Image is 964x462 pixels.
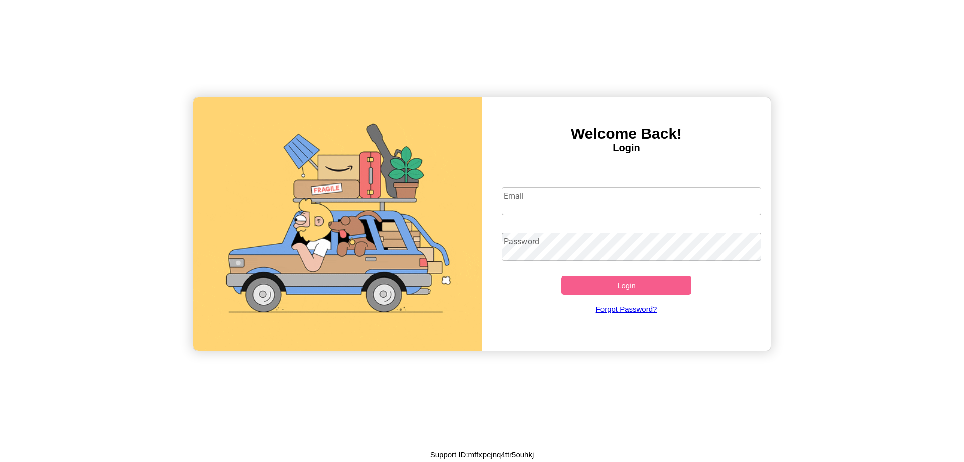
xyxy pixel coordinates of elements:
h3: Welcome Back! [482,125,771,142]
p: Support ID: mffxpejnq4ttr5ouhkj [430,448,534,461]
img: gif [193,97,482,351]
h4: Login [482,142,771,154]
button: Login [561,276,691,295]
a: Forgot Password? [497,295,757,323]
